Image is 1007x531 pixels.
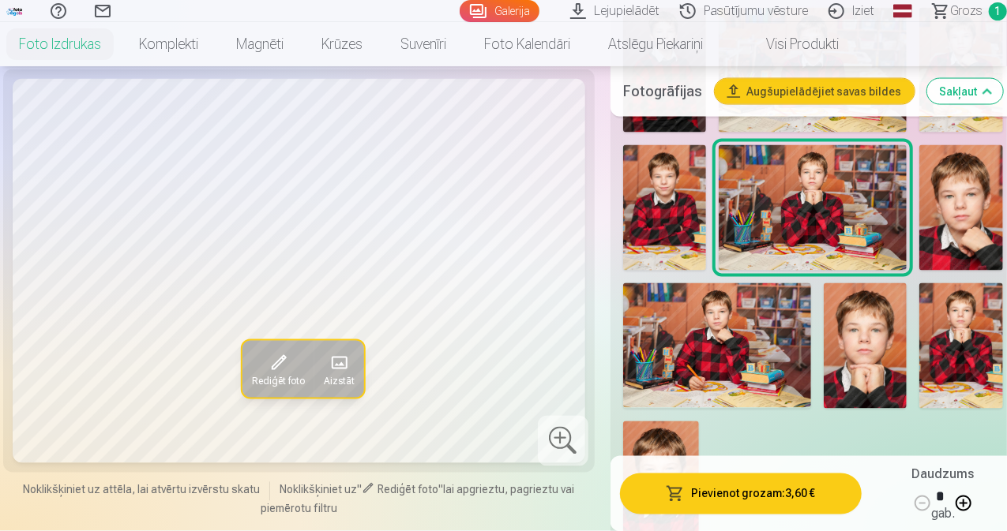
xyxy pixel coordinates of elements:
button: Sakļaut [927,79,1003,104]
span: Aizstāt [324,376,355,388]
a: Visi produkti [722,22,858,66]
a: Magnēti [217,22,302,66]
img: /fa1 [6,6,24,16]
a: Foto kalendāri [465,22,589,66]
span: " [438,484,443,496]
button: Aizstāt [314,341,364,398]
span: Noklikšķiniet uz attēla, lai atvērtu izvērstu skatu [23,482,260,498]
span: lai apgrieztu, pagrieztu vai piemērotu filtru [261,484,575,515]
a: Krūzes [302,22,381,66]
a: Suvenīri [381,22,465,66]
span: Rediģēt foto [252,376,305,388]
span: Grozs [950,2,983,21]
a: Atslēgu piekariņi [589,22,722,66]
span: Rediģēt foto [378,484,438,496]
button: Rediģēt foto [242,341,314,398]
span: Noklikšķiniet uz [280,484,357,496]
a: Komplekti [120,22,217,66]
span: " [357,484,362,496]
h5: Fotogrāfijas [623,80,702,103]
h5: Daudzums [912,465,975,484]
button: Augšupielādējiet savas bildes [715,79,915,104]
span: 1 [989,2,1007,21]
button: Pievienot grozam:3,60 € [620,473,862,514]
